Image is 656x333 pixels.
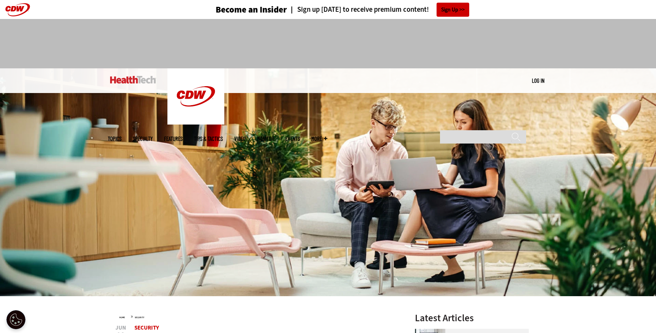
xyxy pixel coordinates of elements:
a: Events [285,136,300,142]
button: Open Preferences [6,310,25,329]
span: Specialty [133,136,153,142]
a: Video [234,136,246,142]
img: Home [110,76,156,84]
div: » [119,313,395,319]
a: CDW [167,118,224,126]
a: MonITor [257,136,274,142]
div: User menu [532,77,544,85]
span: Topics [108,136,121,142]
h3: Become an Insider [216,5,287,14]
a: Home [119,316,125,319]
a: Sign Up [437,3,469,17]
span: Jun [115,325,126,331]
span: More [311,136,327,142]
a: Become an Insider [187,5,287,14]
a: Tips & Tactics [194,136,223,142]
img: Home [167,68,224,125]
a: Sign up [DATE] to receive premium content! [287,6,429,13]
div: Cookie Settings [6,310,25,329]
a: Security [134,324,159,331]
a: Log in [532,77,544,84]
a: Security [135,316,144,319]
h3: Latest Articles [415,313,529,323]
a: Features [164,136,183,142]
